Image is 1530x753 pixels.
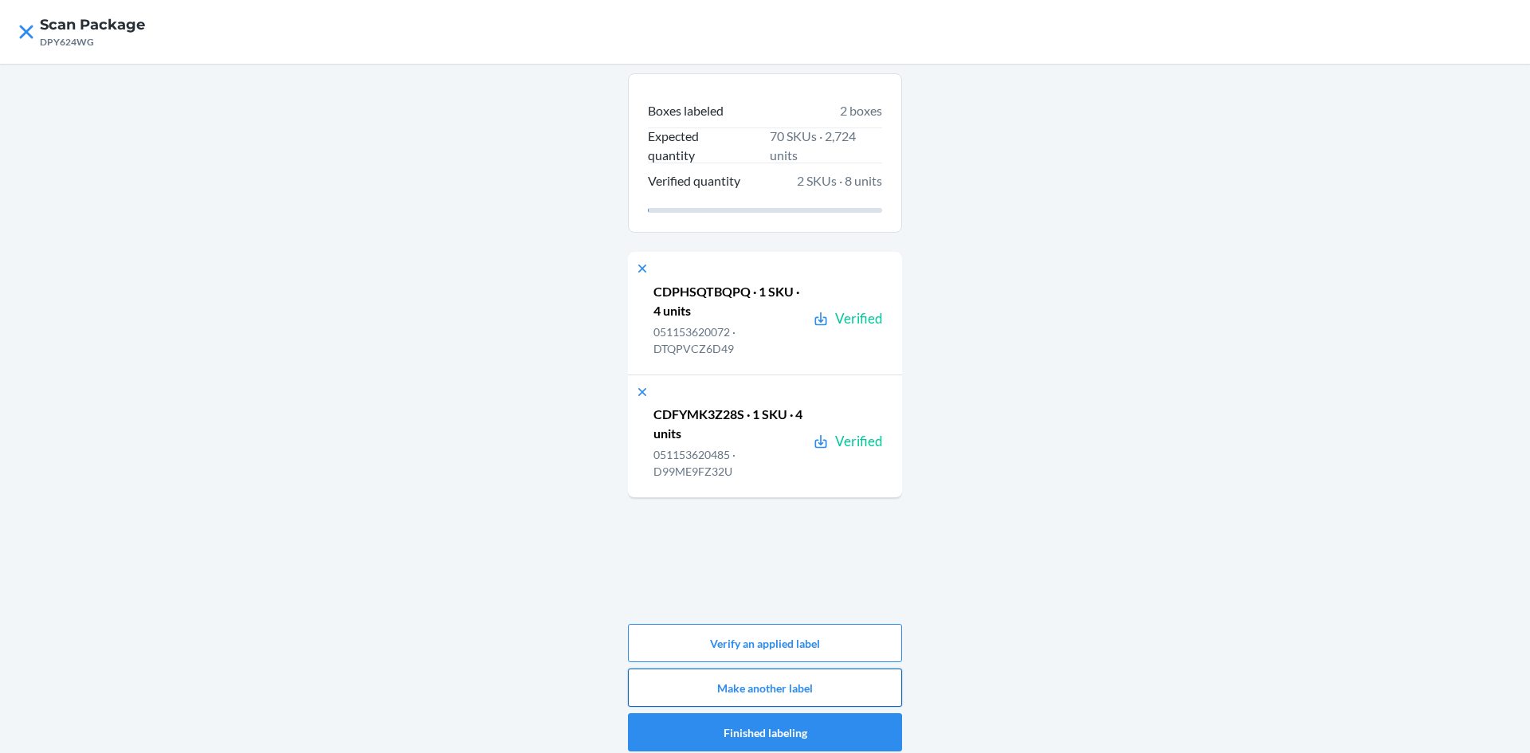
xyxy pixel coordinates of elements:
button: Finished labeling [628,713,902,751]
span: 2 boxes [840,101,882,120]
p: CDFYMK3Z28S · 1 SKU · 4 units [653,405,806,443]
span: 70 SKUs · 2,724 units [770,127,882,165]
p: Expected quantity [648,127,744,165]
p: Verified quantity [648,171,740,190]
span: 2 SKUs · 8 units [797,171,882,190]
div: Verified [835,431,883,452]
p: 051153620485 · D99ME9FZ32U [653,446,806,480]
div: Verified [835,308,883,329]
button: Make another label [628,669,902,707]
p: Boxes labeled [648,101,724,120]
button: Verify an applied label [628,624,902,662]
h4: Scan Package [40,14,145,35]
div: DPY624WG [40,35,145,49]
p: CDPHSQTBQPQ · 1 SKU · 4 units [653,282,806,320]
p: 051153620072 · DTQPVCZ6D49 [653,324,806,357]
